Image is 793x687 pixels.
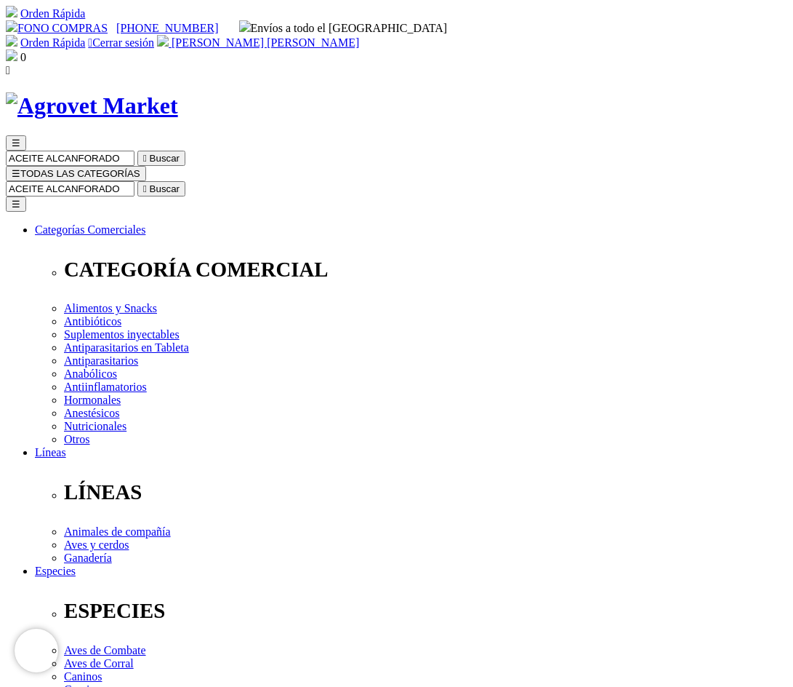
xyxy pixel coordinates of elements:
[172,36,359,49] span: [PERSON_NAME] [PERSON_NAME]
[150,183,180,194] span: Buscar
[6,166,146,181] button: ☰TODAS LAS CATEGORÍAS
[20,7,85,20] a: Orden Rápida
[88,36,154,49] a: Cerrar sesión
[64,552,112,564] a: Ganadería
[35,223,145,236] a: Categorías Comerciales
[6,49,17,61] img: shopping-bag.svg
[20,51,26,63] span: 0
[137,151,185,166] button:  Buscar
[64,644,146,656] a: Aves de Combate
[64,525,171,538] a: Animales de compañía
[6,6,17,17] img: shopping-cart.svg
[150,153,180,164] span: Buscar
[64,407,119,419] a: Anestésicos
[6,181,134,196] input: Buscar
[157,36,359,49] a: [PERSON_NAME] [PERSON_NAME]
[137,181,185,196] button:  Buscar
[143,153,147,164] i: 
[64,657,134,670] a: Aves de Corral
[116,22,218,34] a: [PHONE_NUMBER]
[64,368,117,380] a: Anabólicos
[239,22,448,34] span: Envíos a todo el [GEOGRAPHIC_DATA]
[35,446,66,458] a: Líneas
[12,138,20,148] span: ☰
[6,35,17,47] img: shopping-cart.svg
[88,36,92,49] i: 
[6,151,134,166] input: Buscar
[6,20,17,32] img: phone.svg
[64,354,138,367] a: Antiparasitarios
[6,64,10,76] i: 
[157,35,169,47] img: user.svg
[64,302,157,314] a: Alimentos y Snacks
[15,629,58,672] iframe: Brevo live chat
[64,670,102,683] a: Caninos
[239,20,251,32] img: delivery-truck.svg
[143,183,147,194] i: 
[64,328,180,341] a: Suplementos inyectables
[64,341,189,354] a: Antiparasitarios en Tableta
[64,433,90,445] a: Otros
[64,539,129,551] a: Aves y cerdos
[12,168,20,179] span: ☰
[64,315,121,327] a: Antibióticos
[64,394,121,406] a: Hormonales
[6,196,26,212] button: ☰
[64,480,787,504] p: LÍNEAS
[6,22,108,34] a: FONO COMPRAS
[6,135,26,151] button: ☰
[35,565,76,577] a: Especies
[64,420,126,432] a: Nutricionales
[64,258,787,282] p: CATEGORÍA COMERCIAL
[64,599,787,623] p: ESPECIES
[20,36,85,49] a: Orden Rápida
[64,381,147,393] a: Antiinflamatorios
[6,92,178,119] img: Agrovet Market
